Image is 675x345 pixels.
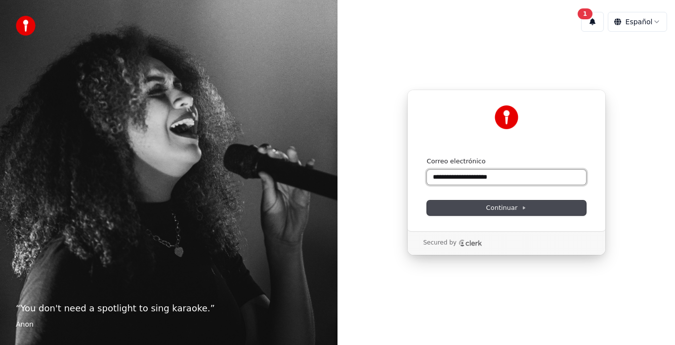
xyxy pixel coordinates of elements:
[495,105,518,129] img: Youka
[486,203,527,212] span: Continuar
[423,239,457,247] p: Secured by
[427,200,586,215] button: Continuar
[16,16,36,36] img: youka
[578,8,592,19] div: 1
[16,319,322,329] footer: Anon
[16,301,322,315] p: “ You don't need a spotlight to sing karaoke. ”
[427,157,486,166] label: Correo electrónico
[581,12,604,32] button: 1
[459,240,482,246] a: Clerk logo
